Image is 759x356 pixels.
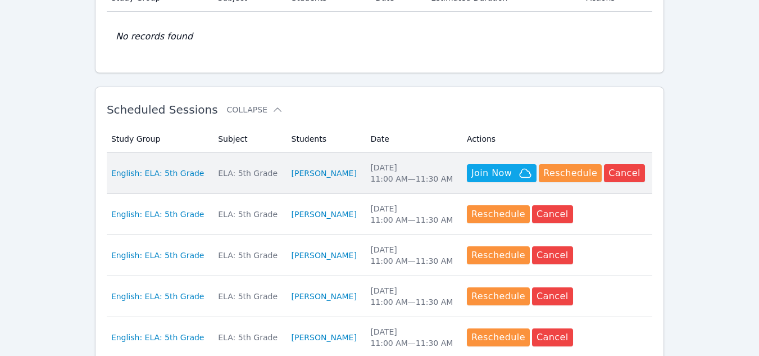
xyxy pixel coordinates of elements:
[107,276,652,317] tr: English: ELA: 5th GradeELA: 5th Grade[PERSON_NAME][DATE]11:00 AM—11:30 AMRescheduleCancel
[467,328,530,346] button: Reschedule
[532,287,573,305] button: Cancel
[370,162,453,184] div: [DATE] 11:00 AM — 11:30 AM
[211,125,284,153] th: Subject
[227,104,283,115] button: Collapse
[370,203,453,226] div: [DATE] 11:00 AM — 11:30 AM
[292,332,357,343] a: [PERSON_NAME]
[467,164,537,182] button: Join Now
[218,209,278,220] div: ELA: 5th Grade
[218,332,278,343] div: ELA: 5th Grade
[370,244,453,267] div: [DATE] 11:00 AM — 11:30 AM
[107,103,218,116] span: Scheduled Sessions
[292,209,357,220] a: [PERSON_NAME]
[292,250,357,261] a: [PERSON_NAME]
[292,291,357,302] a: [PERSON_NAME]
[292,168,357,179] a: [PERSON_NAME]
[111,332,204,343] a: English: ELA: 5th Grade
[107,153,652,194] tr: English: ELA: 5th GradeELA: 5th Grade[PERSON_NAME][DATE]11:00 AM—11:30 AMJoin NowRescheduleCancel
[471,166,512,180] span: Join Now
[460,125,652,153] th: Actions
[467,246,530,264] button: Reschedule
[467,287,530,305] button: Reschedule
[532,328,573,346] button: Cancel
[218,168,278,179] div: ELA: 5th Grade
[111,250,204,261] a: English: ELA: 5th Grade
[370,326,453,349] div: [DATE] 11:00 AM — 11:30 AM
[218,250,278,261] div: ELA: 5th Grade
[111,168,204,179] a: English: ELA: 5th Grade
[107,194,652,235] tr: English: ELA: 5th GradeELA: 5th Grade[PERSON_NAME][DATE]11:00 AM—11:30 AMRescheduleCancel
[107,235,652,276] tr: English: ELA: 5th GradeELA: 5th Grade[PERSON_NAME][DATE]11:00 AM—11:30 AMRescheduleCancel
[539,164,602,182] button: Reschedule
[285,125,364,153] th: Students
[218,291,278,302] div: ELA: 5th Grade
[604,164,645,182] button: Cancel
[363,125,460,153] th: Date
[532,205,573,223] button: Cancel
[532,246,573,264] button: Cancel
[107,125,211,153] th: Study Group
[370,285,453,308] div: [DATE] 11:00 AM — 11:30 AM
[111,209,204,220] a: English: ELA: 5th Grade
[107,12,652,61] td: No records found
[111,291,204,302] a: English: ELA: 5th Grade
[467,205,530,223] button: Reschedule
